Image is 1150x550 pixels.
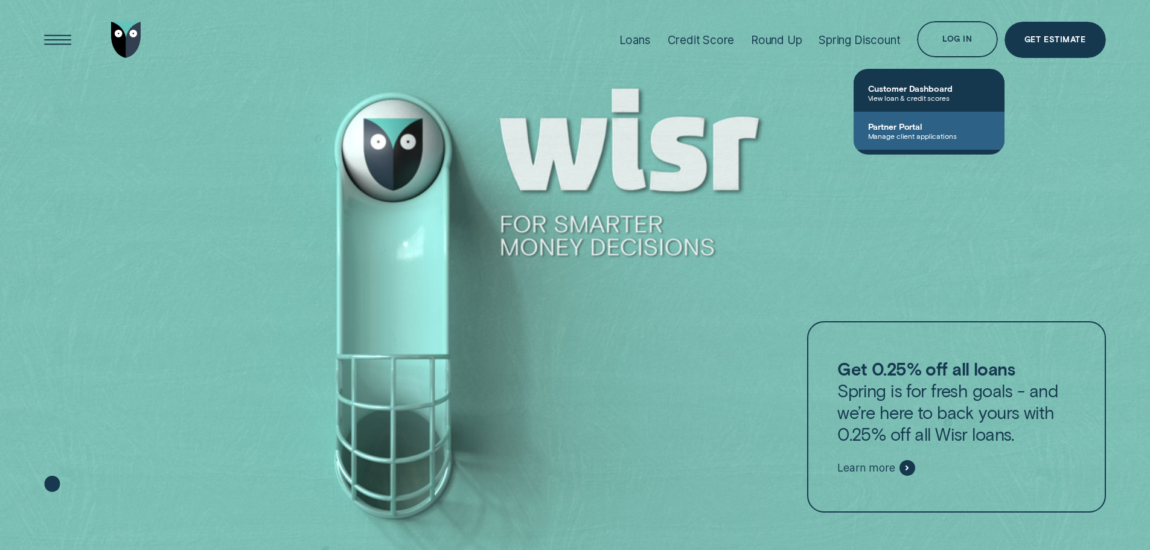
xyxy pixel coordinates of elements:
[854,74,1005,112] a: Customer DashboardView loan & credit scores
[868,132,990,140] span: Manage client applications
[1005,22,1106,58] a: Get Estimate
[837,461,895,475] span: Learn more
[868,83,990,94] span: Customer Dashboard
[807,321,1105,513] a: Get 0.25% off all loansSpring is for fresh goals - and we’re here to back yours with 0.25% off al...
[619,33,651,47] div: Loans
[837,358,1075,445] p: Spring is for fresh goals - and we’re here to back yours with 0.25% off all Wisr loans.
[819,33,900,47] div: Spring Discount
[668,33,735,47] div: Credit Score
[868,121,990,132] span: Partner Portal
[40,22,76,58] button: Open Menu
[854,112,1005,150] a: Partner PortalManage client applications
[111,22,141,58] img: Wisr
[868,94,990,102] span: View loan & credit scores
[917,21,997,57] button: Log in
[751,33,802,47] div: Round Up
[837,358,1015,379] strong: Get 0.25% off all loans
